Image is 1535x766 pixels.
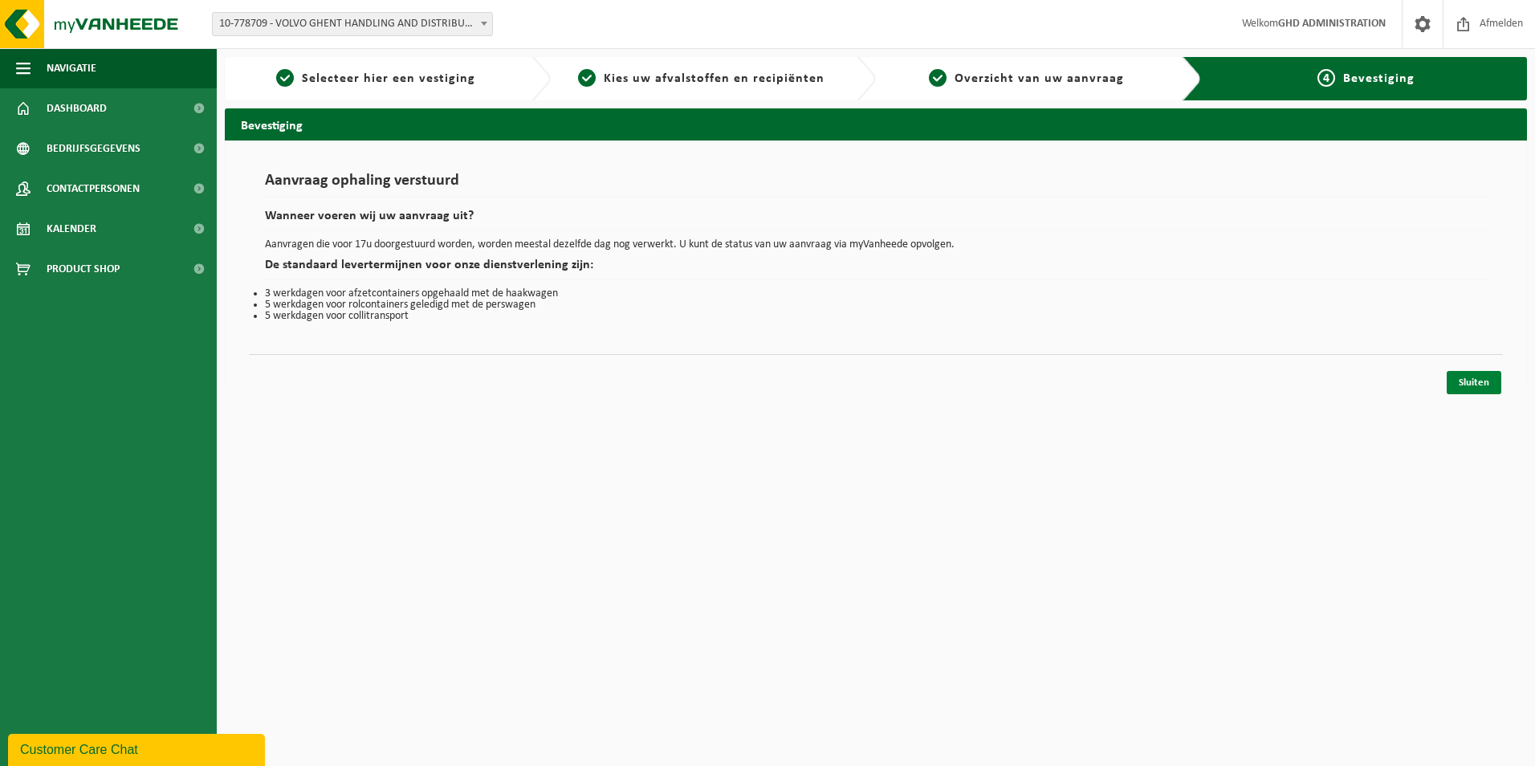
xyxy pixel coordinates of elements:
iframe: chat widget [8,731,268,766]
span: Navigatie [47,48,96,88]
a: Sluiten [1447,371,1501,394]
h1: Aanvraag ophaling verstuurd [265,173,1487,198]
span: Kies uw afvalstoffen en recipiënten [604,72,825,85]
span: Overzicht van uw aanvraag [955,72,1124,85]
span: 10-778709 - VOLVO GHENT HANDLING AND DISTRIBUTION - DESTELDONK [212,12,493,36]
a: 1Selecteer hier een vestiging [233,69,519,88]
span: 1 [276,69,294,87]
span: 3 [929,69,947,87]
span: Product Shop [47,249,120,289]
li: 5 werkdagen voor collitransport [265,311,1487,322]
span: Bevestiging [1343,72,1415,85]
li: 5 werkdagen voor rolcontainers geledigd met de perswagen [265,299,1487,311]
p: Aanvragen die voor 17u doorgestuurd worden, worden meestal dezelfde dag nog verwerkt. U kunt de s... [265,239,1487,251]
h2: Bevestiging [225,108,1527,140]
h2: De standaard levertermijnen voor onze dienstverlening zijn: [265,259,1487,280]
span: 2 [578,69,596,87]
span: Bedrijfsgegevens [47,128,140,169]
li: 3 werkdagen voor afzetcontainers opgehaald met de haakwagen [265,288,1487,299]
span: Dashboard [47,88,107,128]
a: 2Kies uw afvalstoffen en recipiënten [559,69,845,88]
span: Kalender [47,209,96,249]
span: 10-778709 - VOLVO GHENT HANDLING AND DISTRIBUTION - DESTELDONK [213,13,492,35]
a: 3Overzicht van uw aanvraag [884,69,1170,88]
span: 4 [1317,69,1335,87]
h2: Wanneer voeren wij uw aanvraag uit? [265,210,1487,231]
span: Selecteer hier een vestiging [302,72,475,85]
strong: GHD ADMINISTRATION [1278,18,1386,30]
span: Contactpersonen [47,169,140,209]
